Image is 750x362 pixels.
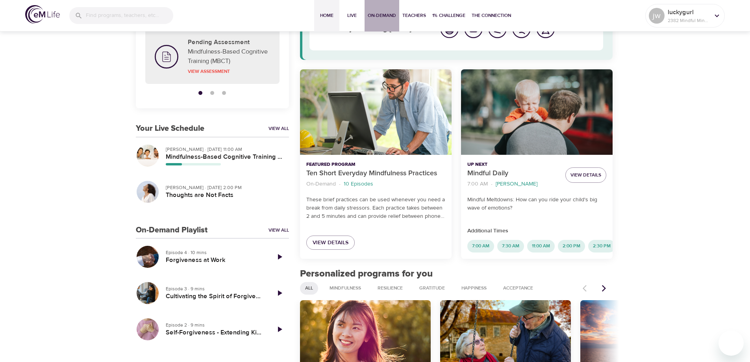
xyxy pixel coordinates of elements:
[565,167,606,183] button: View Details
[166,329,264,337] h5: Self-Forgiveness - Extending Kindness to Yourself
[136,124,204,133] h3: Your Live Schedule
[668,7,709,17] p: luckygurl
[497,243,524,249] span: 7:30 AM
[166,321,264,329] p: Episode 2 · 9 mins
[527,243,555,249] span: 11:00 AM
[467,161,559,168] p: Up Next
[300,268,613,280] h2: Personalized programs for you
[668,17,709,24] p: 2382 Mindful Minutes
[166,146,283,153] p: [PERSON_NAME] · [DATE] 11:00 AM
[306,168,445,179] p: Ten Short Everyday Mindfulness Practices
[491,179,493,189] li: ·
[415,285,450,291] span: Gratitude
[166,292,264,301] h5: Cultivating the Spirit of Forgiveness
[372,282,408,295] div: Resilience
[306,196,445,221] p: These brief practices can be used whenever you need a break from daily stressors. Each practice t...
[344,180,373,188] p: 10 Episodes
[588,243,615,249] span: 2:30 PM
[373,285,407,291] span: Resilience
[324,282,366,295] div: Mindfulness
[457,285,491,291] span: Happiness
[339,179,341,189] li: ·
[166,191,283,199] h5: Thoughts are Not Facts
[595,280,613,297] button: Next items
[467,180,488,188] p: 7:00 AM
[467,168,559,179] p: Mindful Daily
[558,240,585,252] div: 2:00 PM
[467,179,559,189] nav: breadcrumb
[136,245,159,269] button: Forgiveness at Work
[496,180,537,188] p: [PERSON_NAME]
[306,179,445,189] nav: breadcrumb
[570,171,601,179] span: View Details
[467,243,494,249] span: 7:00 AM
[136,317,159,341] button: Self-Forgiveness - Extending Kindness to Yourself
[467,196,606,212] p: Mindful Meltdowns: How can you ride your child's big wave of emotions?
[166,256,264,264] h5: Forgiveness at Work
[432,11,465,20] span: 1% Challenge
[317,11,336,20] span: Home
[25,5,60,24] img: logo
[188,47,270,66] p: Mindfulness-Based Cognitive Training (MBCT)
[270,284,289,303] a: Play Episode
[270,320,289,339] a: Play Episode
[136,226,207,235] h3: On-Demand Playlist
[368,11,396,20] span: On-Demand
[188,68,270,75] p: View Assessment
[719,330,744,356] iframe: Button to launch messaging window
[414,282,450,295] div: Gratitude
[456,282,492,295] div: Happiness
[558,243,585,249] span: 2:00 PM
[270,247,289,266] a: Play Episode
[269,227,289,234] a: View All
[498,285,538,291] span: Acceptance
[649,8,665,24] div: jw
[269,125,289,132] a: View All
[467,240,494,252] div: 7:00 AM
[498,282,538,295] div: Acceptance
[300,282,318,295] div: All
[166,153,283,161] h5: Mindfulness-Based Cognitive Training (MBCT)
[325,285,366,291] span: Mindfulness
[472,11,511,20] span: The Connection
[588,240,615,252] div: 2:30 PM
[306,180,336,188] p: On-Demand
[343,11,361,20] span: Live
[136,281,159,305] button: Cultivating the Spirit of Forgiveness
[166,184,283,191] p: [PERSON_NAME] · [DATE] 2:00 PM
[527,240,555,252] div: 11:00 AM
[402,11,426,20] span: Teachers
[188,38,270,46] h5: Pending Assessment
[467,227,606,235] p: Additional Times
[166,249,264,256] p: Episode 4 · 10 mins
[497,240,524,252] div: 7:30 AM
[166,285,264,292] p: Episode 3 · 9 mins
[300,285,318,291] span: All
[306,161,445,168] p: Featured Program
[313,238,348,248] span: View Details
[86,7,173,24] input: Find programs, teachers, etc...
[306,236,355,250] a: View Details
[461,69,613,155] button: Mindful Daily
[300,69,452,155] button: Ten Short Everyday Mindfulness Practices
